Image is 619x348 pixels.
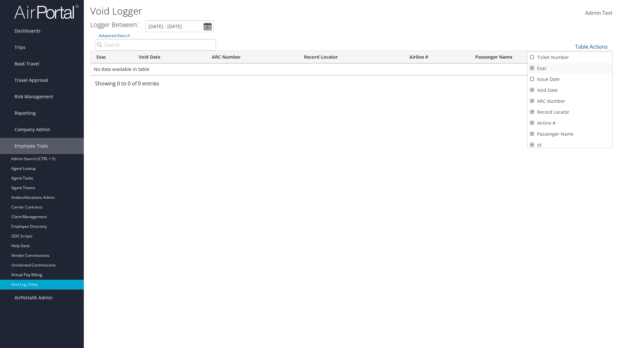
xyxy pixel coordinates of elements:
[15,138,48,154] span: Employee Tools
[527,140,612,150] a: Id
[527,63,612,74] a: Esac
[527,52,612,63] a: Ticket Number
[527,107,612,118] a: Record Locator
[527,129,612,140] a: Passenger Name
[14,4,79,19] img: airportal-logo.png
[15,290,53,306] span: AirPortal® Admin
[527,85,612,96] a: Void Date
[527,118,612,129] a: Airline #
[15,89,53,105] span: Risk Management
[527,74,612,85] a: Issue Date
[15,121,50,138] span: Company Admin
[15,23,41,39] span: Dashboards
[15,105,36,121] span: Reporting
[527,96,612,107] a: ARC Number
[15,56,39,72] span: Book Travel
[15,39,25,55] span: Trips
[15,72,48,88] span: Travel Approval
